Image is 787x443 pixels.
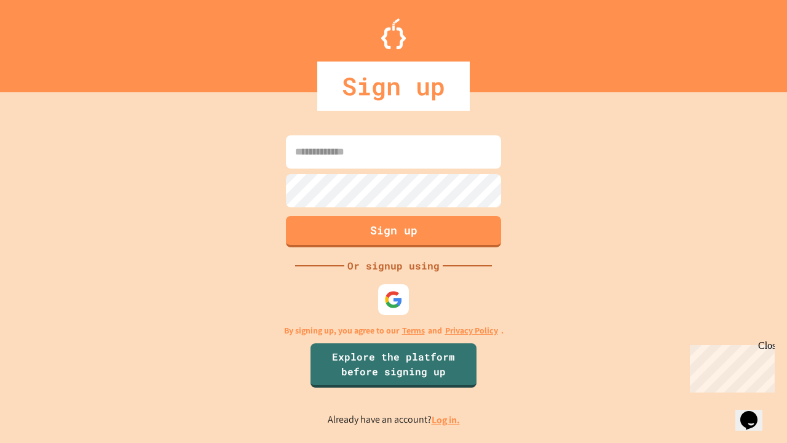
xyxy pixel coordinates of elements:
[284,324,504,337] p: By signing up, you agree to our and .
[286,216,501,247] button: Sign up
[445,324,498,337] a: Privacy Policy
[384,290,403,309] img: google-icon.svg
[310,343,477,388] a: Explore the platform before signing up
[432,413,460,426] a: Log in.
[402,324,425,337] a: Terms
[317,62,470,111] div: Sign up
[381,18,406,49] img: Logo.svg
[328,412,460,428] p: Already have an account?
[735,394,775,431] iframe: chat widget
[685,340,775,393] iframe: chat widget
[5,5,85,78] div: Chat with us now!Close
[344,258,443,273] div: Or signup using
